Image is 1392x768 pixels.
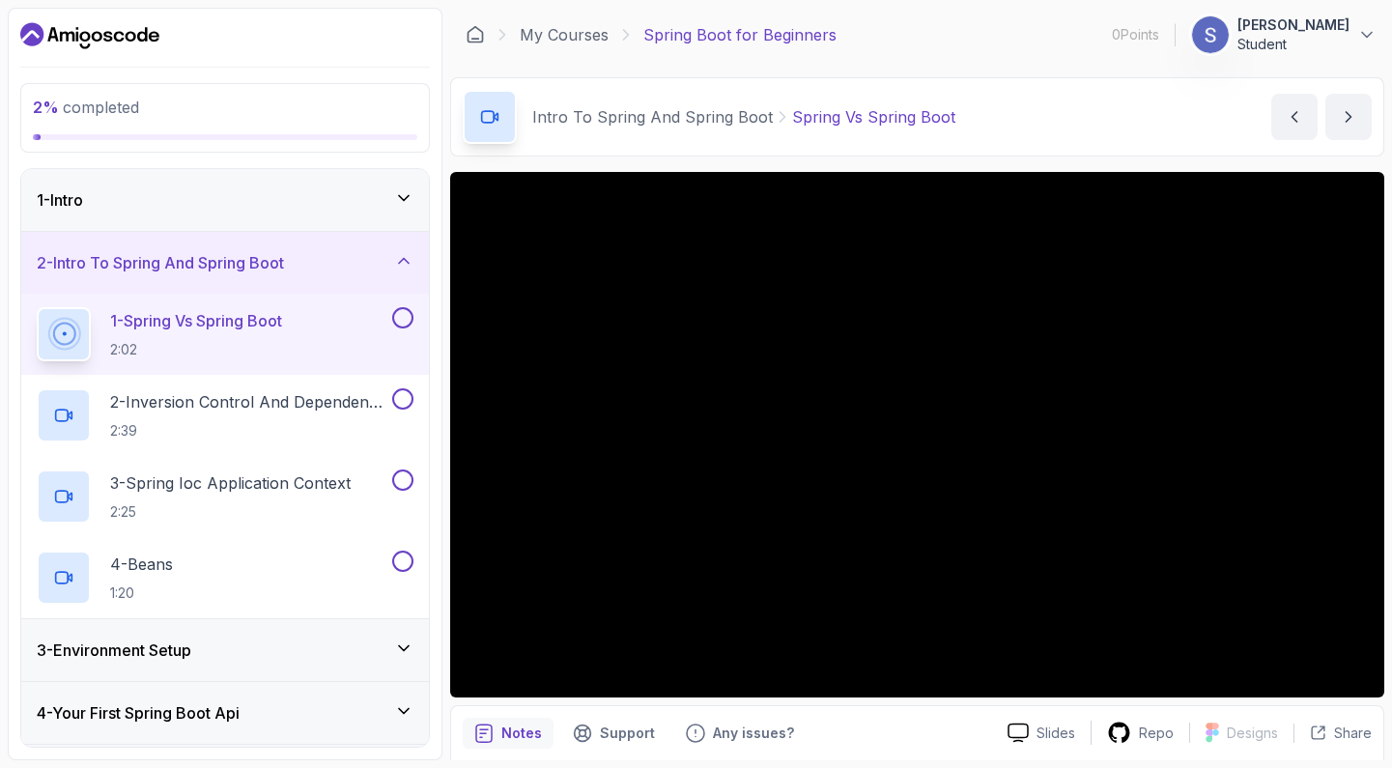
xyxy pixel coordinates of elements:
[37,469,413,524] button: 3-Spring Ioc Application Context2:25
[110,421,388,441] p: 2:39
[110,471,351,495] p: 3 - Spring Ioc Application Context
[21,232,429,294] button: 2-Intro To Spring And Spring Boot
[992,723,1091,743] a: Slides
[1293,724,1372,743] button: Share
[1334,724,1372,743] p: Share
[561,718,667,749] button: Support button
[1227,724,1278,743] p: Designs
[21,682,429,744] button: 4-Your First Spring Boot Api
[532,105,773,128] p: Intro To Spring And Spring Boot
[1237,35,1349,54] p: Student
[1112,25,1159,44] p: 0 Points
[33,98,59,117] span: 2 %
[37,551,413,605] button: 4-Beans1:20
[792,105,955,128] p: Spring Vs Spring Boot
[466,25,485,44] a: Dashboard
[20,20,159,51] a: Dashboard
[37,307,413,361] button: 1-Spring Vs Spring Boot2:02
[37,701,240,725] h3: 4 - Your First Spring Boot Api
[1192,16,1229,53] img: user profile image
[21,619,429,681] button: 3-Environment Setup
[713,724,794,743] p: Any issues?
[110,553,173,576] p: 4 - Beans
[450,172,1384,697] iframe: 1 - Spring vs Spring Boot
[21,169,429,231] button: 1-Intro
[110,583,173,603] p: 1:20
[674,718,806,749] button: Feedback button
[1037,724,1075,743] p: Slides
[1139,724,1174,743] p: Repo
[1092,721,1189,745] a: Repo
[1237,15,1349,35] p: [PERSON_NAME]
[37,639,191,662] h3: 3 - Environment Setup
[520,23,609,46] a: My Courses
[600,724,655,743] p: Support
[37,388,413,442] button: 2-Inversion Control And Dependency Injection2:39
[1191,15,1377,54] button: user profile image[PERSON_NAME]Student
[110,502,351,522] p: 2:25
[501,724,542,743] p: Notes
[643,23,837,46] p: Spring Boot for Beginners
[37,251,284,274] h3: 2 - Intro To Spring And Spring Boot
[463,718,554,749] button: notes button
[110,390,388,413] p: 2 - Inversion Control And Dependency Injection
[110,340,282,359] p: 2:02
[1271,94,1318,140] button: previous content
[1325,94,1372,140] button: next content
[37,188,83,212] h3: 1 - Intro
[33,98,139,117] span: completed
[110,309,282,332] p: 1 - Spring Vs Spring Boot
